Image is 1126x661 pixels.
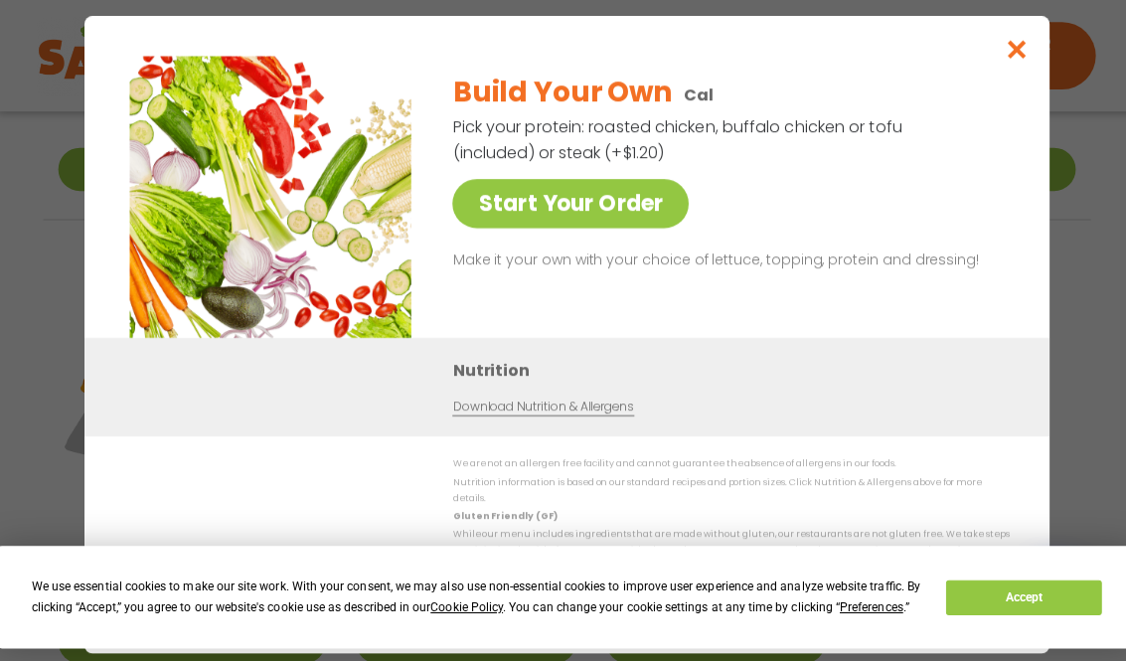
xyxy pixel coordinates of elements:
[450,451,1001,466] p: We are not an allergen free facility and cannot guarantee the absence of allergens in our foods.
[938,574,1091,608] button: Accept
[34,570,914,611] div: We use essential cookies to make our site work. With your consent, we may also use non-essential ...
[679,82,709,106] p: Cal
[428,593,500,607] span: Cookie Policy
[131,56,409,334] img: Featured product photo for Build Your Own
[450,246,993,269] p: Make it your own with your choice of lettuce, topping, protein and dressing!
[450,504,554,516] strong: Gluten Friendly (GF)
[450,469,1001,500] p: Nutrition information is based on our standard recipes and portion sizes. Click Nutrition & Aller...
[450,393,629,412] a: Download Nutrition & Allergens
[450,177,684,226] a: Start Your Order
[450,113,897,163] p: Pick your protein: roasted chicken, buffalo chicken or tofu (included) or steak (+$1.20)
[975,16,1040,83] button: Close modal
[833,593,895,607] span: Preferences
[450,354,1011,379] h3: Nutrition
[450,521,1001,552] p: While our menu includes ingredients that are made without gluten, our restaurants are not gluten ...
[450,71,667,112] h2: Build Your Own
